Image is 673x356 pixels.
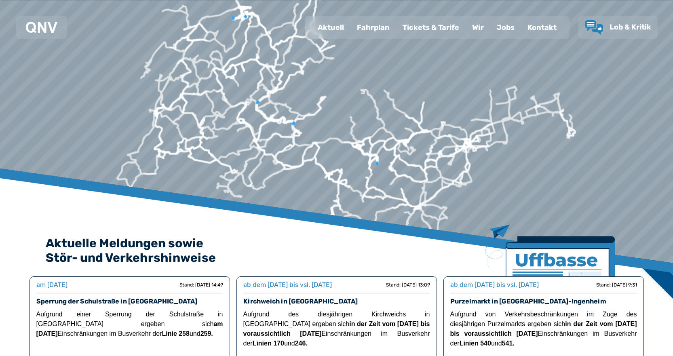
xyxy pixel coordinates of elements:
span: Lob & Kritik [610,23,651,32]
strong: Linien 540 [460,340,491,347]
a: Kontakt [521,17,563,38]
strong: 259. [200,330,213,337]
a: Kirchweich in [GEOGRAPHIC_DATA] [243,297,358,305]
span: Aufgrund des diesjährigen Kirchweichs in [GEOGRAPHIC_DATA] ergeben sich Einschränkungen im Busver... [243,311,430,347]
a: Tickets & Tarife [396,17,466,38]
a: Lob & Kritik [585,20,651,35]
span: Aufgrund einer Sperrung der Schulstraße in [GEOGRAPHIC_DATA] ergeben sich Einschränkungen im Busv... [36,311,223,337]
strong: 541. [502,340,515,347]
h2: Aktuelle Meldungen sowie Stör- und Verkehrshinweise [46,236,628,265]
a: Sperrung der Schulstraße in [GEOGRAPHIC_DATA] [36,297,197,305]
a: Wir [466,17,490,38]
strong: 246. [295,340,308,347]
div: am [DATE] [36,280,68,290]
a: Aktuell [311,17,350,38]
div: Stand: [DATE] 13:09 [386,282,430,288]
strong: Linie 258 [162,330,189,337]
a: QNV Logo [26,19,57,36]
div: Stand: [DATE] 9:31 [596,282,637,288]
span: Aufgrund von Verkehrsbeschränkungen im Zuge des diesjährigen Purzelmarkts ergeben sich Einschränk... [450,311,637,347]
div: Stand: [DATE] 14:49 [179,282,223,288]
img: Zeitung mit Titel Uffbase [485,225,615,325]
a: Jobs [490,17,521,38]
div: ab dem [DATE] bis vsl. [DATE] [243,280,332,290]
a: Fahrplan [350,17,396,38]
a: Purzelmarkt in [GEOGRAPHIC_DATA]-Ingenheim [450,297,606,305]
div: ab dem [DATE] bis vsl. [DATE] [450,280,539,290]
strong: Linien 170 [253,340,284,347]
img: QNV Logo [26,22,57,33]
